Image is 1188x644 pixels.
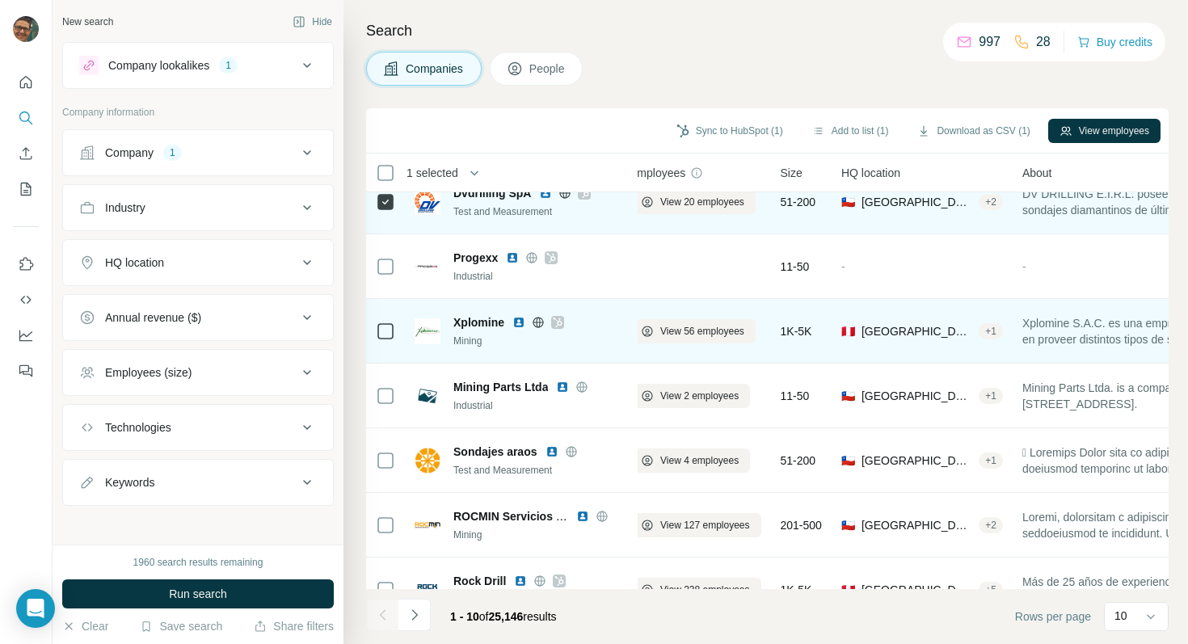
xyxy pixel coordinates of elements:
button: Clear [62,618,108,634]
div: + 1 [979,453,1003,468]
span: 25,146 [489,610,524,623]
button: Keywords [63,463,333,502]
div: + 5 [979,583,1003,597]
span: [GEOGRAPHIC_DATA], [GEOGRAPHIC_DATA] [862,194,972,210]
div: Technologies [105,419,171,436]
span: Rows per page [1015,608,1091,625]
button: Industry [63,188,333,227]
div: Industrial [453,398,628,413]
span: About [1022,165,1052,181]
span: - [1022,260,1026,273]
img: Avatar [13,16,39,42]
span: 🇵🇪 [841,582,855,598]
button: View 2 employees [630,384,750,408]
span: 51-200 [781,452,816,469]
button: View 238 employees [630,578,761,602]
span: View 20 employees [660,195,744,209]
div: Mining [453,528,628,542]
img: Logo of Mining Parts Ltda [415,383,440,409]
img: Logo of Rock Drill [415,577,440,603]
button: Sync to HubSpot (1) [665,119,794,143]
button: Run search [62,579,334,608]
span: 1 - 10 [450,610,479,623]
button: View 127 employees [630,513,761,537]
div: Employees (size) [105,364,192,381]
span: Run search [169,586,227,602]
span: Mining Parts Ltda [453,379,548,395]
span: 201-500 [781,517,822,533]
button: View employees [1048,119,1161,143]
div: Open Intercom Messenger [16,589,55,628]
span: [GEOGRAPHIC_DATA], [GEOGRAPHIC_DATA] [862,582,972,598]
span: [GEOGRAPHIC_DATA], [PERSON_NAME][GEOGRAPHIC_DATA] [862,388,972,404]
p: Company information [62,105,334,120]
button: Search [13,103,39,133]
span: Dvdrilling SpA [453,185,531,201]
div: 1 [163,145,182,160]
span: ROCMIN Servicios Mineros [453,510,600,523]
button: My lists [13,175,39,204]
span: 🇨🇱 [841,388,855,404]
button: Company lookalikes1 [63,46,333,85]
button: Buy credits [1077,31,1152,53]
span: 🇨🇱 [841,452,855,469]
span: [GEOGRAPHIC_DATA], [PERSON_NAME][GEOGRAPHIC_DATA] [862,517,972,533]
button: Feedback [13,356,39,385]
button: Enrich CSV [13,139,39,168]
img: LinkedIn logo [576,510,589,523]
span: 🇵🇪 [841,323,855,339]
span: People [529,61,567,77]
button: Add to list (1) [801,119,900,143]
img: Logo of Xplomine [415,318,440,344]
span: 1K-5K [781,323,812,339]
span: 1K-5K [781,582,812,598]
div: Industry [105,200,145,216]
button: Quick start [13,68,39,97]
button: Dashboard [13,321,39,350]
img: LinkedIn logo [514,575,527,587]
span: HQ location [841,165,900,181]
button: Use Surfe on LinkedIn [13,250,39,279]
span: 1 selected [407,165,458,181]
div: Keywords [105,474,154,490]
img: LinkedIn logo [512,316,525,329]
span: of [479,610,489,623]
span: 🇨🇱 [841,194,855,210]
img: LinkedIn logo [539,187,552,200]
span: View 127 employees [660,518,750,532]
button: View 56 employees [630,319,756,343]
div: 1 [219,58,238,73]
img: Logo of Dvdrilling SpA [415,189,440,215]
span: [GEOGRAPHIC_DATA], [PERSON_NAME][GEOGRAPHIC_DATA] [862,452,972,469]
button: Technologies [63,408,333,447]
img: Logo of Progexx [415,254,440,280]
button: Navigate to next page [398,599,431,631]
span: 51-200 [781,194,816,210]
button: View 20 employees [630,190,756,214]
div: Industrial [453,269,628,284]
button: Employees (size) [63,353,333,392]
button: Share filters [254,618,334,634]
span: - [841,260,845,273]
div: Test and Measurement [453,463,628,478]
div: Annual revenue ($) [105,309,201,326]
p: 997 [979,32,1001,52]
button: Save search [140,618,222,634]
div: Company lookalikes [108,57,209,74]
button: Use Surfe API [13,285,39,314]
p: 28 [1036,32,1051,52]
span: 11-50 [781,388,810,404]
img: Logo of ROCMIN Servicios Mineros [415,512,440,538]
img: Logo of Sondajes araos [415,448,440,474]
button: Company1 [63,133,333,172]
div: New search [62,15,113,29]
span: Progexx [453,250,498,266]
div: + 2 [979,195,1003,209]
div: 1960 search results remaining [133,555,263,570]
img: LinkedIn logo [556,381,569,394]
img: LinkedIn logo [506,251,519,264]
span: Sondajes araos [453,444,537,460]
button: Hide [281,10,343,34]
button: Download as CSV (1) [906,119,1041,143]
span: Xplomine [453,314,504,330]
